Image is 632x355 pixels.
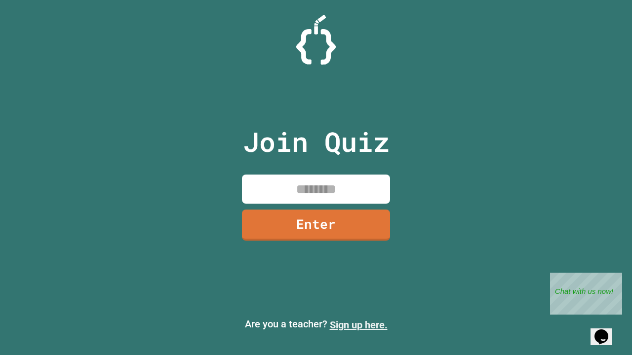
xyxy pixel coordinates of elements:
p: Join Quiz [243,121,390,162]
a: Enter [242,210,390,241]
img: Logo.svg [296,15,336,65]
p: Are you a teacher? [8,317,624,332]
a: Sign up here. [330,319,388,331]
iframe: chat widget [591,316,622,345]
iframe: chat widget [550,273,622,315]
